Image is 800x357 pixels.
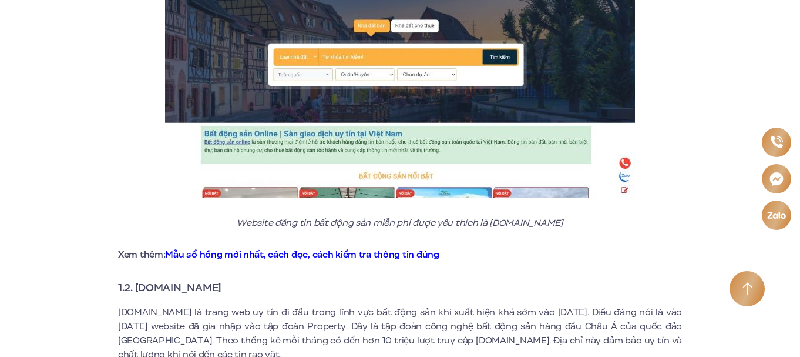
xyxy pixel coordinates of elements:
img: Messenger icon [769,171,784,186]
strong: 1.2. [DOMAIN_NAME] [118,280,221,295]
img: Zalo icon [767,211,786,219]
img: Arrow icon [742,282,752,296]
img: Phone icon [770,136,783,149]
strong: Xem thêm: [118,248,439,261]
a: Mẫu sổ hồng mới nhất, cách đọc, cách kiểm tra thông tin đúng [165,248,439,261]
em: Website đăng tin bất động sản miễn phí được yêu thích là [DOMAIN_NAME] [237,216,563,229]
